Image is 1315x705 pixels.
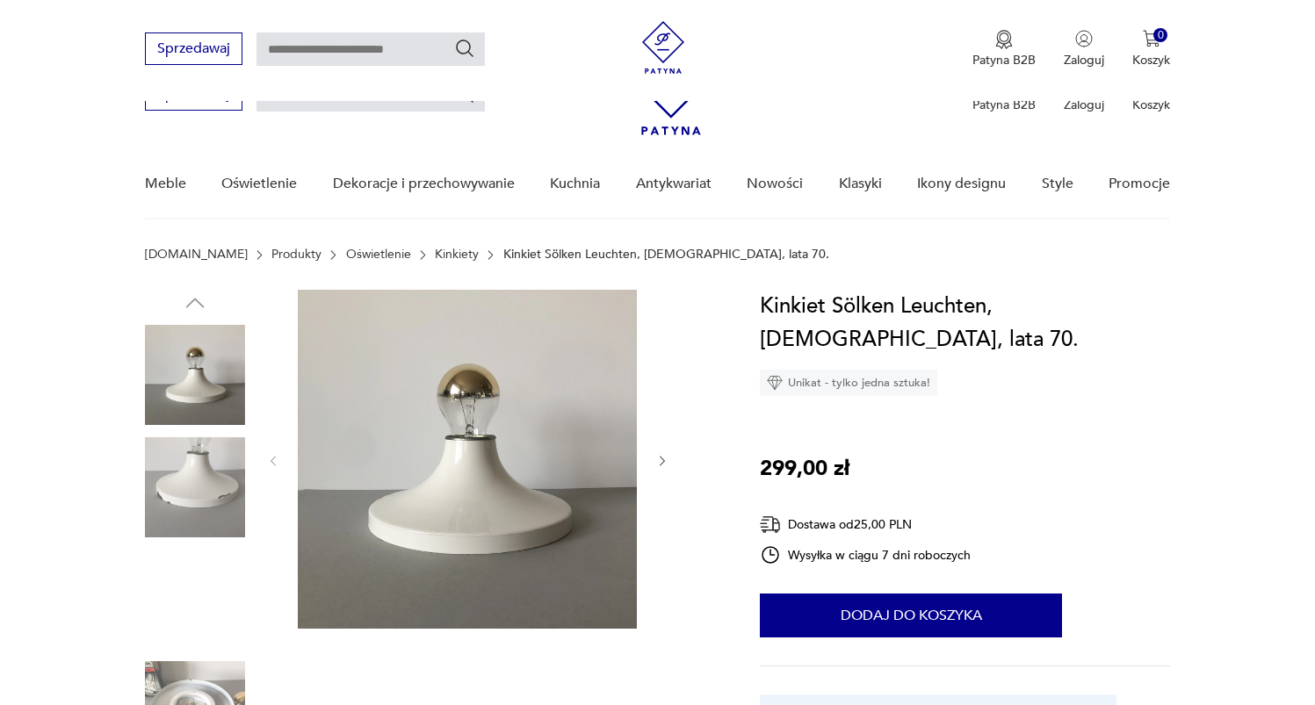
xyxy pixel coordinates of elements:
button: Dodaj do koszyka [760,593,1062,637]
a: Klasyki [839,150,882,218]
button: Sprzedawaj [145,32,242,65]
button: Zaloguj [1064,30,1104,68]
img: Zdjęcie produktu Kinkiet Sölken Leuchten, Niemcy, lata 70. [145,437,245,537]
button: 0Koszyk [1132,30,1170,68]
img: Zdjęcie produktu Kinkiet Sölken Leuchten, Niemcy, lata 70. [145,549,245,649]
img: Ikona koszyka [1143,30,1160,47]
a: Kinkiety [435,248,479,262]
a: Kuchnia [550,150,600,218]
a: Dekoracje i przechowywanie [333,150,515,218]
a: Promocje [1109,150,1170,218]
a: Meble [145,150,186,218]
a: Sprzedawaj [145,44,242,56]
a: Sprzedawaj [145,90,242,102]
a: Ikony designu [917,150,1006,218]
img: Zdjęcie produktu Kinkiet Sölken Leuchten, Niemcy, lata 70. [145,325,245,425]
a: Nowości [747,150,803,218]
div: Unikat - tylko jedna sztuka! [760,370,937,396]
p: Patyna B2B [972,97,1036,113]
a: Ikona medaluPatyna B2B [972,30,1036,68]
button: Patyna B2B [972,30,1036,68]
a: Produkty [271,248,322,262]
p: Kinkiet Sölken Leuchten, [DEMOGRAPHIC_DATA], lata 70. [503,248,829,262]
h1: Kinkiet Sölken Leuchten, [DEMOGRAPHIC_DATA], lata 70. [760,290,1170,356]
p: 299,00 zł [760,452,849,486]
p: Koszyk [1132,52,1170,68]
p: Koszyk [1132,97,1170,113]
a: Oświetlenie [221,150,297,218]
p: Patyna B2B [972,52,1036,68]
div: Dostawa od 25,00 PLN [760,514,971,536]
p: Zaloguj [1064,97,1104,113]
div: Wysyłka w ciągu 7 dni roboczych [760,544,971,565]
img: Ikonka użytkownika [1075,30,1093,47]
div: 0 [1153,28,1168,43]
a: Style [1042,150,1073,218]
img: Patyna - sklep z meblami i dekoracjami vintage [637,21,690,74]
a: Oświetlenie [346,248,411,262]
img: Zdjęcie produktu Kinkiet Sölken Leuchten, Niemcy, lata 70. [298,290,637,629]
a: [DOMAIN_NAME] [145,248,248,262]
a: Antykwariat [636,150,712,218]
p: Zaloguj [1064,52,1104,68]
img: Ikona medalu [995,30,1013,49]
img: Ikona dostawy [760,514,781,536]
img: Ikona diamentu [767,375,783,391]
button: Szukaj [454,38,475,59]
